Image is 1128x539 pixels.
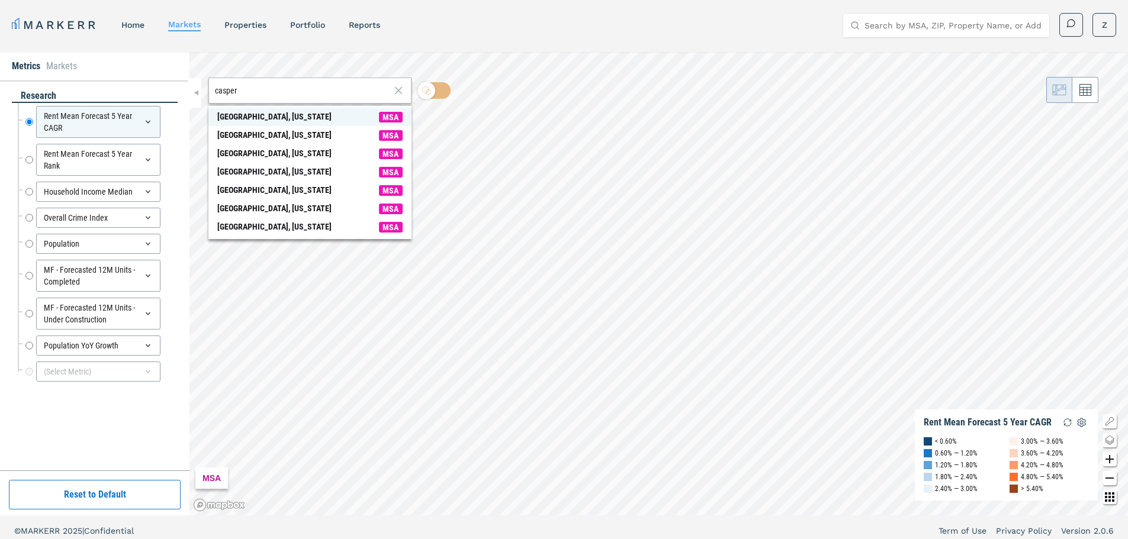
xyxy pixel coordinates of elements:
[1021,447,1063,459] div: 3.60% — 4.20%
[939,525,986,537] a: Term of Use
[217,184,332,196] div: [GEOGRAPHIC_DATA], [US_STATE]
[935,435,957,447] div: < 0.60%
[1103,414,1117,428] button: Show/Hide Legend Map Button
[935,447,978,459] div: 0.60% — 1.20%
[36,182,160,202] div: Household Income Median
[1103,433,1117,447] button: Change style map button
[935,471,978,483] div: 1.80% — 2.40%
[1061,525,1114,537] a: Version 2.0.6
[36,106,160,138] div: Rent Mean Forecast 5 Year CAGR
[217,221,332,233] div: [GEOGRAPHIC_DATA], [US_STATE]
[12,89,178,103] div: research
[36,362,160,382] div: (Select Metric)
[349,20,380,30] a: reports
[121,20,144,30] a: home
[290,20,325,30] a: Portfolio
[14,526,21,535] span: ©
[168,20,201,29] a: markets
[84,526,134,535] span: Confidential
[379,149,403,159] span: MSA
[193,498,245,512] a: Mapbox logo
[379,167,403,177] span: MSA
[12,17,98,33] a: MARKERR
[217,147,332,160] div: [GEOGRAPHIC_DATA], [US_STATE]
[1103,471,1117,485] button: Zoom out map button
[36,298,160,330] div: MF - Forecasted 12M Units - Under Construction
[1021,471,1063,483] div: 4.80% — 5.40%
[1021,459,1063,471] div: 4.20% — 4.80%
[379,185,403,196] span: MSA
[36,335,160,356] div: Population YoY Growth
[1092,13,1116,37] button: Z
[1103,452,1117,466] button: Zoom in map button
[996,525,1052,537] a: Privacy Policy
[379,222,403,233] span: MSA
[208,126,412,144] span: Search Bar Suggestion Item: Jasper, Missouri
[224,20,266,30] a: properties
[217,111,332,123] div: [GEOGRAPHIC_DATA], [US_STATE]
[36,234,160,254] div: Population
[1103,490,1117,504] button: Other options map button
[208,163,412,181] span: Search Bar Suggestion Item: Jasper, Minnesota
[935,459,978,471] div: 1.20% — 1.80%
[208,181,412,199] span: Search Bar Suggestion Item: Jasper, Alabama
[1021,435,1063,447] div: 3.00% — 3.60%
[217,129,332,141] div: [GEOGRAPHIC_DATA], [US_STATE]
[1021,483,1043,495] div: > 5.40%
[865,14,1042,37] input: Search by MSA, ZIP, Property Name, or Address
[215,85,390,97] input: Search by MSA or ZIP Code
[36,208,160,228] div: Overall Crime Index
[46,59,77,73] li: Markets
[208,108,412,126] span: Search Bar Suggestion Item: Casper, Wyoming
[63,526,84,535] span: 2025 |
[195,467,228,489] div: MSA
[217,202,332,215] div: [GEOGRAPHIC_DATA], [US_STATE]
[1075,415,1089,430] img: Settings
[208,199,412,218] span: Search Bar Suggestion Item: Jasper, Texas
[208,218,412,236] span: Search Bar Suggestion Item: Jasper, Indiana
[217,166,332,178] div: [GEOGRAPHIC_DATA], [US_STATE]
[208,144,412,163] span: Search Bar Suggestion Item: Jasper, Arkansas
[379,204,403,214] span: MSA
[1102,19,1107,31] span: Z
[9,480,181,509] button: Reset to Default
[36,260,160,292] div: MF - Forecasted 12M Units - Completed
[935,483,978,495] div: 2.40% — 3.00%
[189,52,1128,515] canvas: Map
[12,59,40,73] li: Metrics
[379,130,403,141] span: MSA
[924,417,1052,428] div: Rent Mean Forecast 5 Year CAGR
[379,112,403,122] span: MSA
[1060,415,1075,430] img: Reload Legend
[21,526,63,535] span: MARKERR
[36,144,160,176] div: Rent Mean Forecast 5 Year Rank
